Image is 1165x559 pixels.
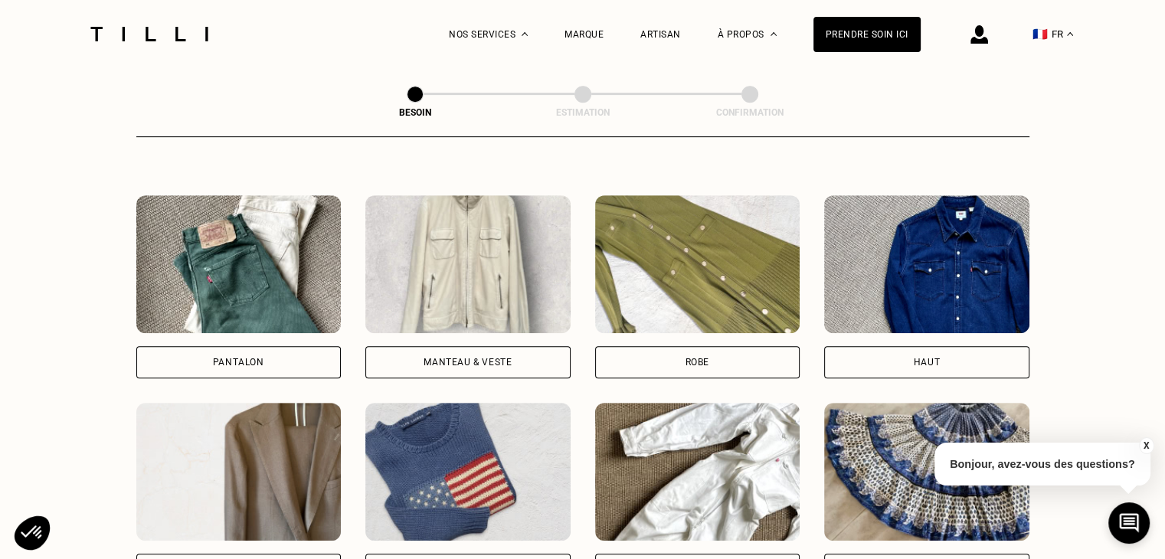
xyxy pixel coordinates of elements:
[1032,27,1048,41] span: 🇫🇷
[365,403,571,541] img: Tilli retouche votre Pull & gilet
[1138,437,1154,454] button: X
[934,443,1150,485] p: Bonjour, avez-vous des questions?
[914,358,940,367] div: Haut
[813,17,921,52] a: Prendre soin ici
[506,107,659,118] div: Estimation
[824,403,1029,541] img: Tilli retouche votre Jupe
[213,358,264,367] div: Pantalon
[424,358,512,367] div: Manteau & Veste
[136,403,342,541] img: Tilli retouche votre Tailleur
[136,195,342,333] img: Tilli retouche votre Pantalon
[771,32,777,36] img: Menu déroulant à propos
[522,32,528,36] img: Menu déroulant
[565,29,604,40] a: Marque
[339,107,492,118] div: Besoin
[824,195,1029,333] img: Tilli retouche votre Haut
[85,27,214,41] img: Logo du service de couturière Tilli
[686,358,709,367] div: Robe
[595,195,800,333] img: Tilli retouche votre Robe
[365,195,571,333] img: Tilli retouche votre Manteau & Veste
[595,403,800,541] img: Tilli retouche votre Combinaison
[673,107,826,118] div: Confirmation
[1067,32,1073,36] img: menu déroulant
[970,25,988,44] img: icône connexion
[640,29,681,40] a: Artisan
